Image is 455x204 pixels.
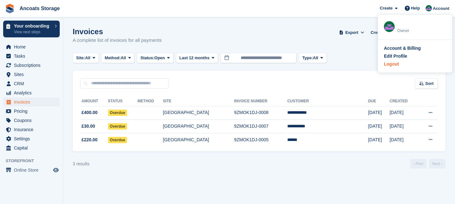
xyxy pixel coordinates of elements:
span: Tasks [14,52,52,61]
a: menu [3,42,60,51]
button: Status: Open [137,53,173,63]
a: Your onboarding View next steps [3,21,60,37]
span: All [85,55,90,61]
span: Overdue [108,110,127,116]
span: CRM [14,79,52,88]
a: Edit Profile [384,53,446,60]
span: Settings [14,134,52,143]
td: [DATE] [390,106,417,120]
a: menu [3,107,60,116]
td: 9ZMOK1DJ-0008 [234,106,287,120]
th: Status [108,96,138,106]
button: Site: All [73,53,99,63]
span: Sites [14,70,52,79]
span: Home [14,42,52,51]
h1: Invoices [73,27,162,36]
span: Storefront [6,158,63,164]
a: Credit Notes [368,27,397,38]
p: Your onboarding [14,24,52,28]
span: Subscriptions [14,61,52,70]
a: Logout [384,61,446,67]
a: menu [3,52,60,61]
a: menu [3,98,60,106]
td: [DATE] [368,120,390,133]
img: stora-icon-8386f47178a22dfd0bd8f6a31ec36ba5ce8667c1dd55bd0f319d3a0aa187defe.svg [5,4,15,13]
a: menu [3,61,60,70]
td: [DATE] [368,133,390,146]
td: 9ZMOK1DJ-0007 [234,120,287,133]
a: Previous [410,159,427,169]
a: menu [3,70,60,79]
span: Analytics [14,88,52,97]
span: Capital [14,143,52,152]
span: All [121,55,126,61]
th: Amount [80,96,108,106]
div: Logout [384,61,399,67]
span: Pricing [14,107,52,116]
a: menu [3,79,60,88]
button: Export [338,27,366,38]
span: Overdue [108,123,127,130]
td: [GEOGRAPHIC_DATA] [163,120,234,133]
a: menu [3,125,60,134]
p: View next steps [14,29,52,35]
div: Account & Billing [384,45,421,52]
span: Method: [105,55,121,61]
th: Site [163,96,234,106]
span: Coupons [14,116,52,125]
span: Create [380,5,392,11]
td: [DATE] [390,120,417,133]
span: Invoices [14,98,52,106]
a: Next [429,159,446,169]
span: Site: [76,55,85,61]
div: 3 results [73,161,89,167]
nav: Page [409,159,447,169]
th: Customer [287,96,368,106]
span: Help [411,5,420,11]
p: A complete list of invoices for all payments [73,37,162,44]
span: All [313,55,318,61]
td: [GEOGRAPHIC_DATA] [163,106,234,120]
a: Preview store [52,166,60,174]
th: Due [368,96,390,106]
a: Account & Billing [384,45,446,52]
span: Last 12 months [179,55,209,61]
th: Created [390,96,417,106]
button: Method: All [101,53,135,63]
span: Status: [140,55,154,61]
span: Open [155,55,165,61]
th: Method [137,96,163,106]
span: Export [345,29,358,36]
a: menu [3,88,60,97]
span: £220.00 [82,137,98,143]
a: menu [3,134,60,143]
span: Insurance [14,125,52,134]
div: Edit Profile [384,53,407,60]
span: Sort [425,80,434,87]
td: [DATE] [368,106,390,120]
span: £30.00 [82,123,95,130]
a: menu [3,116,60,125]
span: Type: [302,55,313,61]
td: [GEOGRAPHIC_DATA] [163,133,234,146]
span: Online Store [14,166,52,175]
button: Last 12 months [176,53,218,63]
span: Overdue [108,137,127,143]
a: menu [3,143,60,152]
td: 9ZMOK1DJ-0005 [234,133,287,146]
a: menu [3,166,60,175]
td: [DATE] [390,133,417,146]
a: Ancoats Storage [17,3,62,14]
button: Type: All [299,53,327,63]
div: Owner [397,28,446,34]
span: Account [433,5,449,12]
span: £400.00 [82,109,98,116]
th: Invoice Number [234,96,287,106]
